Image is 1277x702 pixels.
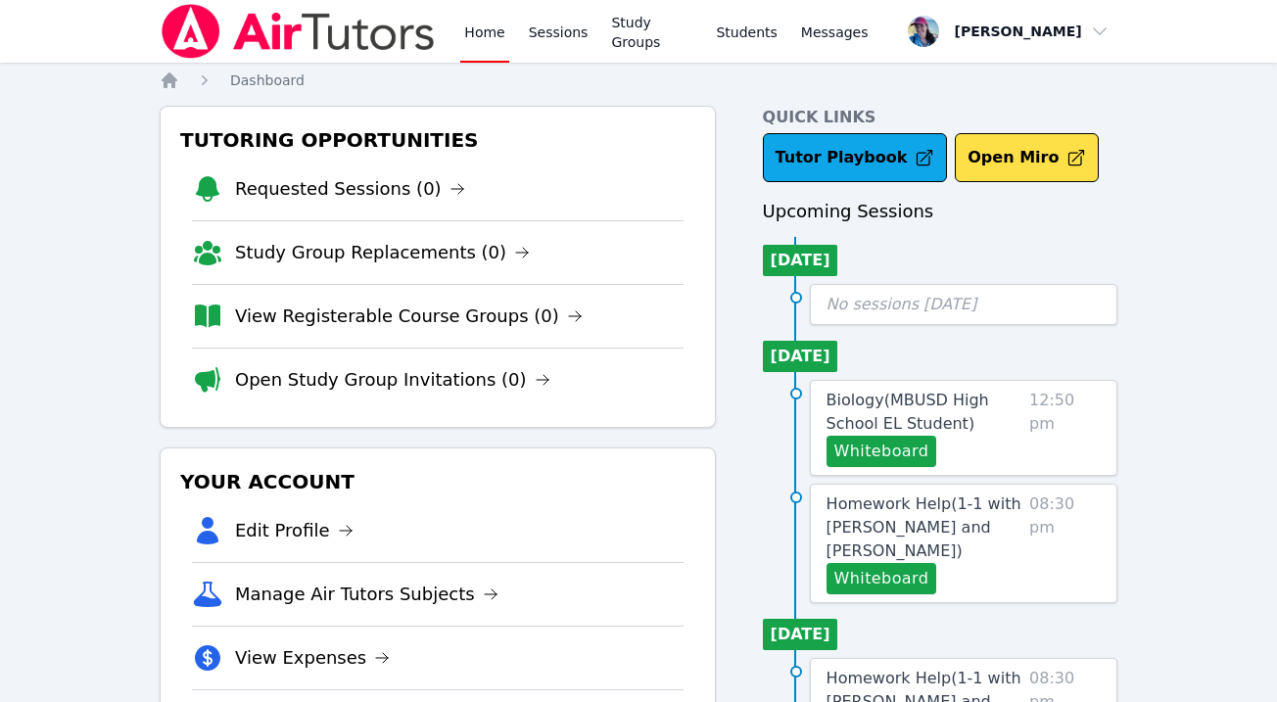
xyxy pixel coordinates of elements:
[176,464,699,499] h3: Your Account
[763,341,838,372] li: [DATE]
[176,122,699,158] h3: Tutoring Opportunities
[827,492,1021,563] a: Homework Help(1-1 with [PERSON_NAME] and [PERSON_NAME])
[160,70,1117,90] nav: Breadcrumb
[827,563,937,594] button: Whiteboard
[763,133,948,182] a: Tutor Playbook
[230,70,305,90] a: Dashboard
[1029,492,1101,594] span: 08:30 pm
[235,175,465,203] a: Requested Sessions (0)
[235,644,390,672] a: View Expenses
[235,303,583,330] a: View Registerable Course Groups (0)
[235,517,354,544] a: Edit Profile
[801,23,869,42] span: Messages
[827,389,1021,436] a: Biology(MBUSD High School EL Student)
[235,239,530,266] a: Study Group Replacements (0)
[827,494,1021,560] span: Homework Help ( 1-1 with [PERSON_NAME] and [PERSON_NAME] )
[1029,389,1101,467] span: 12:50 pm
[955,133,1099,182] button: Open Miro
[827,295,977,313] span: No sessions [DATE]
[827,391,989,433] span: Biology ( MBUSD High School EL Student )
[827,436,937,467] button: Whiteboard
[763,106,1117,129] h4: Quick Links
[230,72,305,88] span: Dashboard
[763,198,1117,225] h3: Upcoming Sessions
[235,366,550,394] a: Open Study Group Invitations (0)
[763,619,838,650] li: [DATE]
[235,581,498,608] a: Manage Air Tutors Subjects
[763,245,838,276] li: [DATE]
[160,4,437,59] img: Air Tutors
